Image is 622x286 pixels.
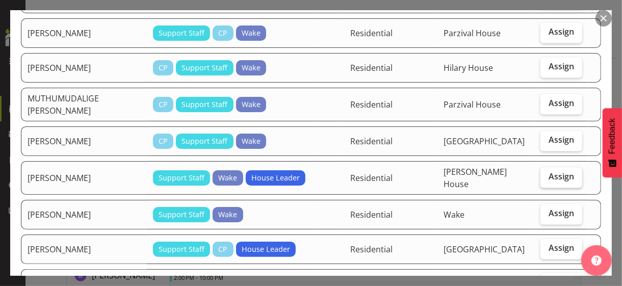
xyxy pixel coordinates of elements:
[21,235,147,264] td: [PERSON_NAME]
[549,209,574,219] span: Assign
[218,244,227,255] span: CP
[251,172,300,184] span: House Leader
[21,161,147,195] td: [PERSON_NAME]
[444,28,501,39] span: Parzival House
[242,99,261,110] span: Wake
[242,62,261,73] span: Wake
[21,126,147,156] td: [PERSON_NAME]
[159,209,204,220] span: Support Staff
[159,62,168,73] span: CP
[218,172,237,184] span: Wake
[444,99,501,110] span: Parzival House
[242,244,290,255] span: House Leader
[350,99,393,110] span: Residential
[549,62,574,72] span: Assign
[549,135,574,145] span: Assign
[444,166,507,190] span: [PERSON_NAME] House
[350,136,393,147] span: Residential
[549,172,574,182] span: Assign
[218,209,237,220] span: Wake
[608,118,617,154] span: Feedback
[159,28,204,39] span: Support Staff
[21,88,147,121] td: MUTHUMUDALIGE [PERSON_NAME]
[444,62,493,73] span: Hilary House
[350,62,393,73] span: Residential
[159,99,168,110] span: CP
[444,244,525,255] span: [GEOGRAPHIC_DATA]
[603,108,622,177] button: Feedback - Show survey
[549,98,574,109] span: Assign
[549,27,574,37] span: Assign
[242,28,261,39] span: Wake
[444,209,464,220] span: Wake
[21,53,147,83] td: [PERSON_NAME]
[159,172,204,184] span: Support Staff
[444,136,525,147] span: [GEOGRAPHIC_DATA]
[350,244,393,255] span: Residential
[350,28,393,39] span: Residential
[21,200,147,229] td: [PERSON_NAME]
[591,255,602,266] img: help-xxl-2.png
[218,28,227,39] span: CP
[242,136,261,147] span: Wake
[350,172,393,184] span: Residential
[159,244,204,255] span: Support Staff
[182,136,227,147] span: Support Staff
[549,243,574,253] span: Assign
[182,62,227,73] span: Support Staff
[21,18,147,48] td: [PERSON_NAME]
[159,136,168,147] span: CP
[182,99,227,110] span: Support Staff
[350,209,393,220] span: Residential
